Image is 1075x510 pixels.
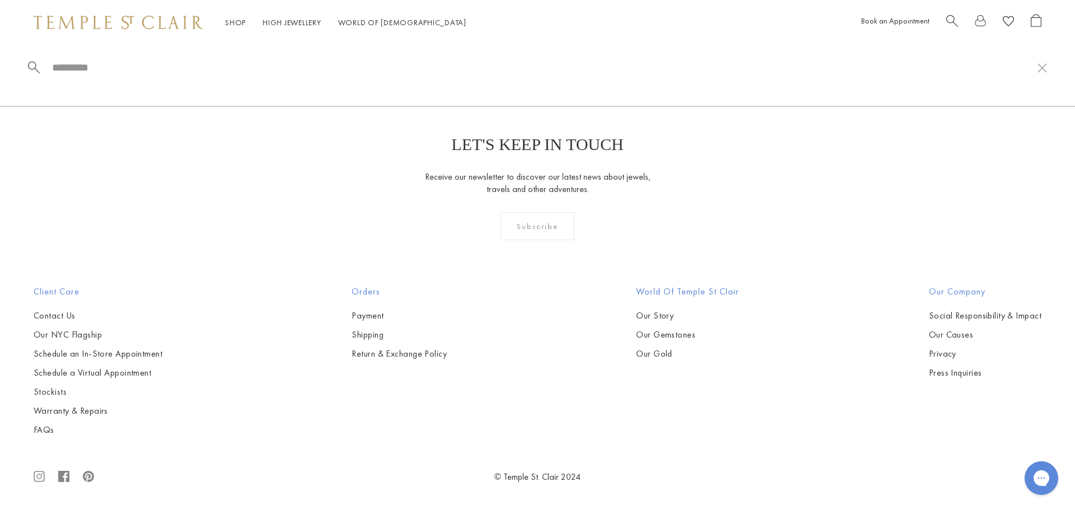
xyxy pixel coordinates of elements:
[501,212,575,240] div: Subscribe
[34,424,162,436] a: FAQs
[352,329,447,341] a: Shipping
[494,471,581,483] a: © Temple St. Clair 2024
[861,16,929,26] a: Book an Appointment
[451,135,623,154] p: LET'S KEEP IN TOUCH
[636,310,739,322] a: Our Story
[34,386,162,398] a: Stockists
[352,285,447,298] h2: Orders
[636,348,739,360] a: Our Gold
[929,348,1041,360] a: Privacy
[34,16,203,29] img: Temple St. Clair
[34,367,162,379] a: Schedule a Virtual Appointment
[34,310,162,322] a: Contact Us
[352,348,447,360] a: Return & Exchange Policy
[929,329,1041,341] a: Our Causes
[225,16,466,30] nav: Main navigation
[636,285,739,298] h2: World of Temple St Clair
[225,17,246,27] a: ShopShop
[929,285,1041,298] h2: Our Company
[1031,14,1041,31] a: Open Shopping Bag
[1003,14,1014,31] a: View Wishlist
[34,348,162,360] a: Schedule an In-Store Appointment
[946,14,958,31] a: Search
[929,367,1041,379] a: Press Inquiries
[636,329,739,341] a: Our Gemstones
[1019,457,1064,499] iframe: Gorgias live chat messenger
[352,310,447,322] a: Payment
[263,17,321,27] a: High JewelleryHigh Jewellery
[34,285,162,298] h2: Client Care
[34,329,162,341] a: Our NYC Flagship
[424,171,651,195] p: Receive our newsletter to discover our latest news about jewels, travels and other adventures.
[929,310,1041,322] a: Social Responsibility & Impact
[34,405,162,417] a: Warranty & Repairs
[338,17,466,27] a: World of [DEMOGRAPHIC_DATA]World of [DEMOGRAPHIC_DATA]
